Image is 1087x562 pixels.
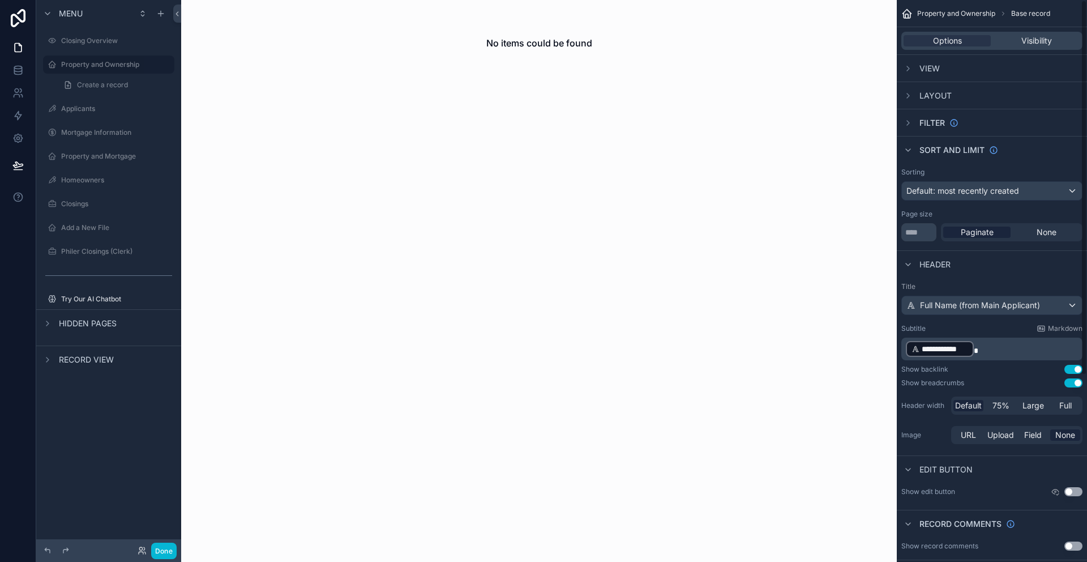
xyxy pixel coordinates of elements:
span: Hidden pages [59,318,117,329]
label: Applicants [61,104,172,113]
button: Default: most recently created [901,181,1082,201]
a: Closings [43,195,174,213]
a: Philer Closings (Clerk) [43,242,174,261]
span: Visibility [1021,35,1052,46]
a: Property and Mortgage [43,147,174,165]
a: Property and Ownership [43,56,174,74]
span: Layout [919,90,952,101]
span: Large [1022,400,1044,411]
span: Sort And Limit [919,144,985,156]
span: None [1055,429,1075,441]
label: Title [901,282,1082,291]
label: Closing Overview [61,36,172,45]
span: None [1037,227,1056,238]
label: Header width [901,401,947,410]
span: Default [955,400,982,411]
label: Property and Ownership [61,60,168,69]
label: Closings [61,199,172,208]
div: Show record comments [901,542,978,551]
span: Header [919,259,951,270]
span: Default: most recently created [906,186,1019,195]
label: Subtitle [901,324,926,333]
span: Base record [1011,9,1050,18]
span: URL [961,429,976,441]
a: Mortgage Information [43,124,174,142]
button: Done [151,543,177,559]
span: View [919,63,940,74]
a: Create a record [57,76,174,94]
label: Page size [901,210,932,219]
a: Add a New File [43,219,174,237]
span: Create a record [77,80,128,90]
a: Markdown [1037,324,1082,333]
span: Upload [987,429,1014,441]
div: Show backlink [901,365,948,374]
span: Record comments [919,518,1002,530]
div: Show breadcrumbs [901,378,964,388]
label: Homeowners [61,176,172,185]
a: Try Our AI Chatbot [43,290,174,308]
span: Markdown [1048,324,1082,333]
span: Menu [59,8,83,19]
label: Mortgage Information [61,128,172,137]
span: Record view [59,354,114,365]
span: Field [1024,429,1042,441]
label: Image [901,431,947,440]
label: Show edit button [901,487,955,496]
span: Options [933,35,962,46]
span: Filter [919,117,945,129]
label: Try Our AI Chatbot [61,295,172,304]
span: Full Name (from Main Applicant) [920,300,1040,311]
span: Paginate [961,227,994,238]
span: Edit button [919,464,973,475]
button: Full Name (from Main Applicant) [901,296,1082,315]
span: 75% [992,400,1009,411]
label: Philer Closings (Clerk) [61,247,172,256]
div: scrollable content [901,338,1082,360]
span: Full [1059,400,1072,411]
a: Closing Overview [43,32,174,50]
span: Property and Ownership [917,9,995,18]
label: Sorting [901,168,925,177]
a: Homeowners [43,171,174,189]
label: Add a New File [61,223,172,232]
label: Property and Mortgage [61,152,172,161]
a: Applicants [43,100,174,118]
